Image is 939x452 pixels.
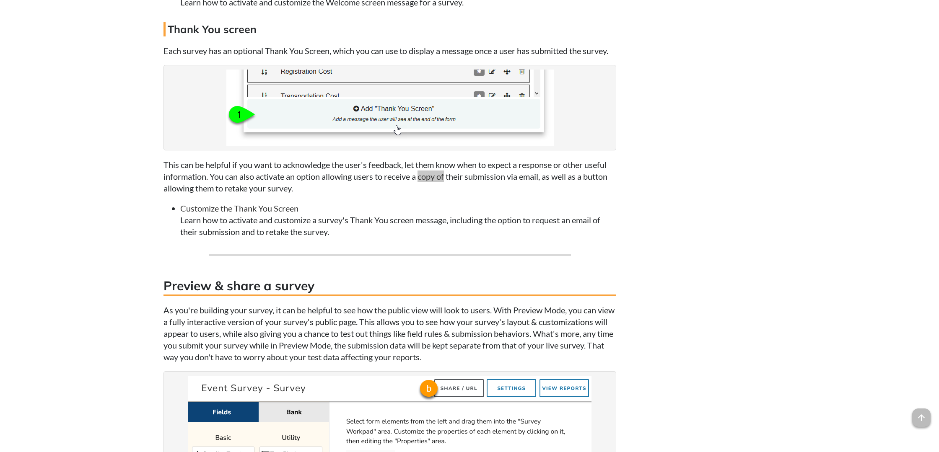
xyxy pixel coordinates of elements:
h4: Thank You screen [163,22,616,36]
p: Each survey has an optional Thank You Screen, which you can use to display a message once a user ... [163,45,616,57]
p: This can be helpful if you want to acknowledge the user's feedback, let them know when to expect ... [163,159,616,194]
img: The Thank You Screen area of the Workpad [226,70,554,146]
a: Customize the Thank You Screen [180,203,298,213]
span: arrow_upward [912,408,931,427]
h3: Preview & share a survey [163,277,616,296]
a: arrow_upward [912,409,931,419]
li: Learn how to activate and customize a survey's Thank You screen message, including the option to ... [180,202,616,238]
p: As you're building your survey, it can be helpful to see how the public view will look to users. ... [163,304,616,363]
